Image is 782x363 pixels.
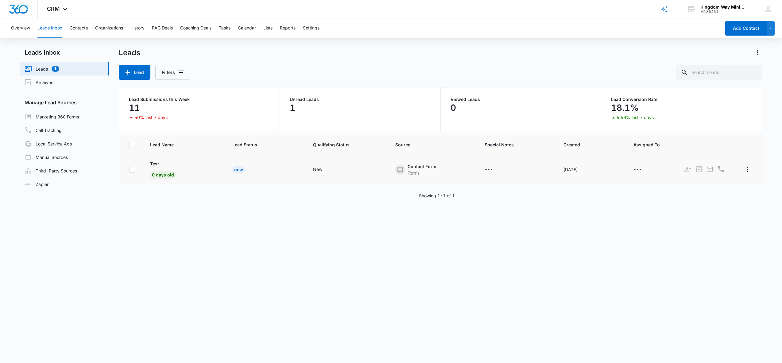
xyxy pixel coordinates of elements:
a: Archived [25,79,54,86]
button: Actions [742,164,752,174]
button: Overview [11,18,30,38]
span: Lead Name [150,141,209,148]
p: 1 [290,103,295,113]
span: Special Notes [485,141,548,148]
p: Unread Leads [290,97,431,102]
input: Search Leads [676,65,762,80]
div: New [313,166,322,172]
button: Lead [119,65,150,80]
button: Organizations [95,18,123,38]
div: Forms [408,170,436,176]
span: Lead Status [232,141,289,148]
div: - - Select to Edit Field [313,166,333,173]
p: 11 [129,103,140,113]
button: Calendar [238,18,256,38]
button: Tasks [219,18,230,38]
div: [DATE] [563,166,619,173]
button: Settings [303,18,319,38]
button: Reports [280,18,296,38]
button: Filters [155,65,190,80]
a: Marketing 360 Forms [25,113,79,120]
a: Test0 days old [150,160,176,177]
div: account id [700,10,745,14]
div: - - Select to Edit Field [633,166,653,173]
p: 5.56% last 7 days [617,115,654,120]
span: 0 days old [150,171,176,179]
div: --- [485,166,493,173]
span: CRM [47,6,60,12]
button: Archive [695,165,703,173]
a: Manual Sources [25,153,68,161]
div: account name [700,5,745,10]
button: Lists [263,18,273,38]
button: PAG Deals [152,18,173,38]
button: Actions [753,48,762,58]
span: Assigned To [633,141,660,148]
div: New [232,166,245,173]
div: - - Select to Edit Field [485,166,504,173]
span: Source [395,141,461,148]
button: Coaching Deals [180,18,211,38]
button: Add Contact [725,21,767,36]
h2: Leads Inbox [20,48,109,57]
button: Add as Contact [683,165,692,173]
button: Leads Inbox [37,18,62,38]
p: 50% last 7 days [134,115,168,120]
a: Call Tracking [25,126,62,134]
a: Third-Party Sources [25,167,77,174]
div: - - Select to Edit Field [395,163,447,176]
p: Viewed Leads [451,97,591,102]
a: Zapier [25,181,48,187]
p: Lead Submissions this Week [129,97,270,102]
a: Local Service Ads [25,140,72,147]
button: History [130,18,145,38]
h1: Leads [119,48,140,57]
button: Contacts [70,18,88,38]
div: - - Select to Edit Field [150,160,187,179]
div: Contact Form [408,163,436,170]
p: Showing 1-1 of 1 [419,192,455,199]
p: Test [150,160,159,167]
span: Qualifying Status [313,141,381,148]
div: --- [633,166,642,173]
p: 0 [451,103,456,113]
h3: Manage Lead Sources [20,99,109,106]
p: 18.1% [611,103,639,113]
a: New [232,167,245,172]
a: Leads1 [25,65,59,72]
p: Lead Conversion Rate [611,97,752,102]
span: Created [563,141,610,148]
